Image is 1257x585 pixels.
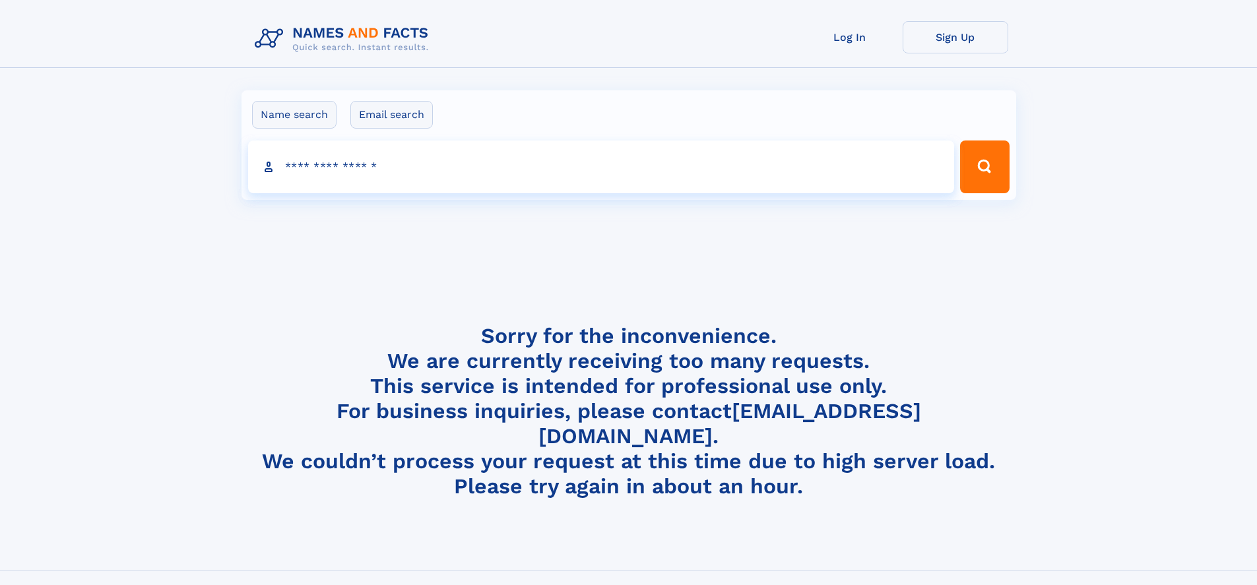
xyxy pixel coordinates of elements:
[960,140,1009,193] button: Search Button
[538,398,921,448] a: [EMAIL_ADDRESS][DOMAIN_NAME]
[249,21,439,57] img: Logo Names and Facts
[350,101,433,129] label: Email search
[252,101,337,129] label: Name search
[797,21,903,53] a: Log In
[249,323,1008,499] h4: Sorry for the inconvenience. We are currently receiving too many requests. This service is intend...
[903,21,1008,53] a: Sign Up
[248,140,955,193] input: search input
